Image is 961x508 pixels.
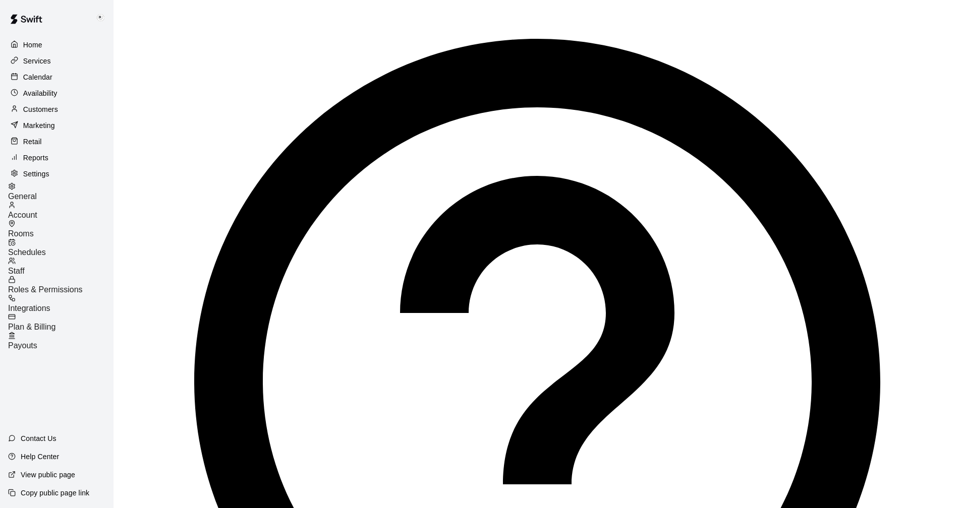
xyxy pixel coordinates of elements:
[8,166,105,181] a: Settings
[8,267,25,275] span: Staff
[21,433,56,443] p: Contact Us
[23,153,48,163] p: Reports
[92,8,114,28] div: Keith Brooks
[23,40,42,50] p: Home
[8,313,114,332] a: Plan & Billing
[8,276,114,294] a: Roles & Permissions
[8,211,37,219] span: Account
[8,150,105,165] a: Reports
[8,201,114,220] a: Account
[8,118,105,133] a: Marketing
[23,120,55,131] p: Marketing
[8,294,114,313] a: Integrations
[8,323,55,331] span: Plan & Billing
[8,70,105,85] a: Calendar
[8,192,37,201] span: General
[8,53,105,69] a: Services
[8,102,105,117] a: Customers
[23,137,42,147] p: Retail
[8,248,46,257] span: Schedules
[8,134,105,149] a: Retail
[8,285,83,294] span: Roles & Permissions
[8,86,105,101] a: Availability
[8,238,114,257] a: Schedules
[23,72,52,82] p: Calendar
[8,332,114,350] a: Payouts
[94,12,106,24] img: Keith Brooks
[23,88,58,98] p: Availability
[21,488,89,498] p: Copy public page link
[8,220,114,238] a: Rooms
[23,104,58,114] p: Customers
[23,169,49,179] p: Settings
[8,229,34,238] span: Rooms
[21,470,75,480] p: View public page
[8,257,114,276] a: Staff
[8,37,105,52] a: Home
[8,341,37,350] span: Payouts
[21,452,59,462] p: Help Center
[8,304,50,312] span: Integrations
[8,182,114,201] a: General
[23,56,51,66] p: Services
